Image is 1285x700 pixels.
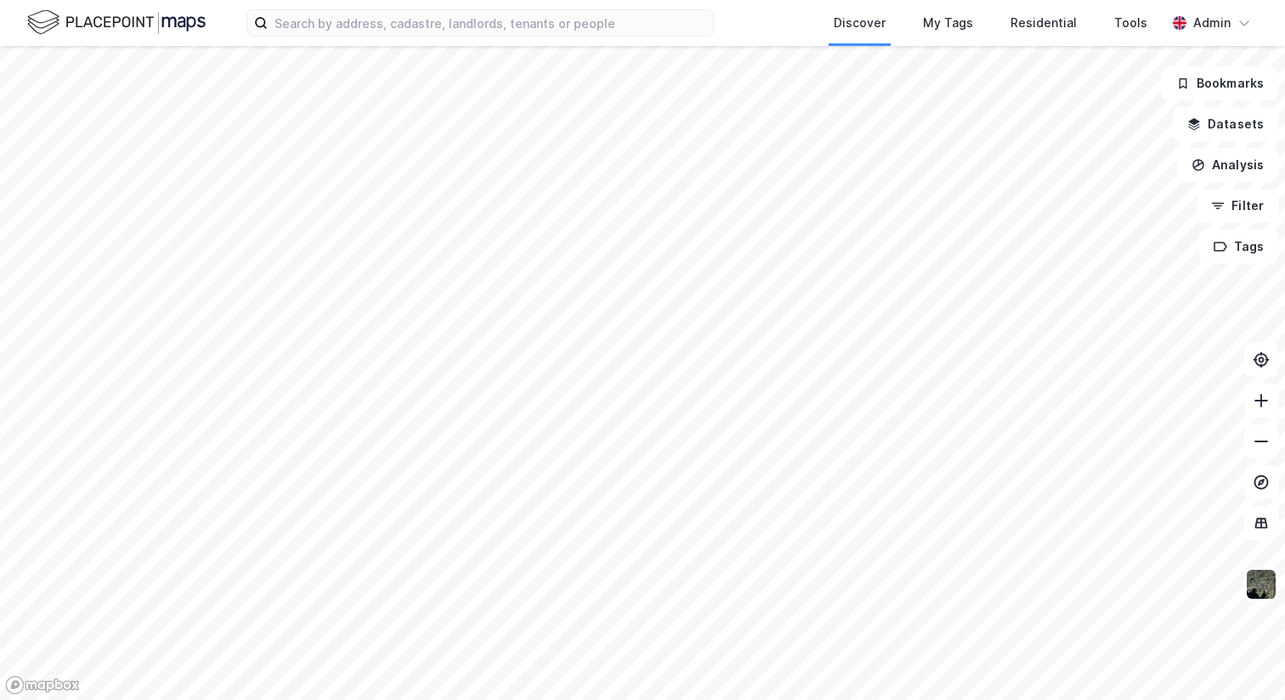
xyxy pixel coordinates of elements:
button: Filter [1197,189,1278,223]
div: Discover [834,13,886,33]
img: 9k= [1245,568,1277,600]
button: Tags [1199,230,1278,264]
button: Bookmarks [1162,66,1278,100]
input: Search by address, cadastre, landlords, tenants or people [268,10,713,36]
button: Datasets [1173,107,1278,141]
iframe: Chat Widget [1200,618,1285,700]
div: Residential [1010,13,1077,33]
div: Widżet czatu [1200,618,1285,700]
div: Admin [1193,13,1231,33]
div: Tools [1114,13,1147,33]
button: Analysis [1177,148,1278,182]
img: logo.f888ab2527a4732fd821a326f86c7f29.svg [27,8,206,37]
a: Mapbox homepage [5,675,80,695]
div: My Tags [923,13,973,33]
